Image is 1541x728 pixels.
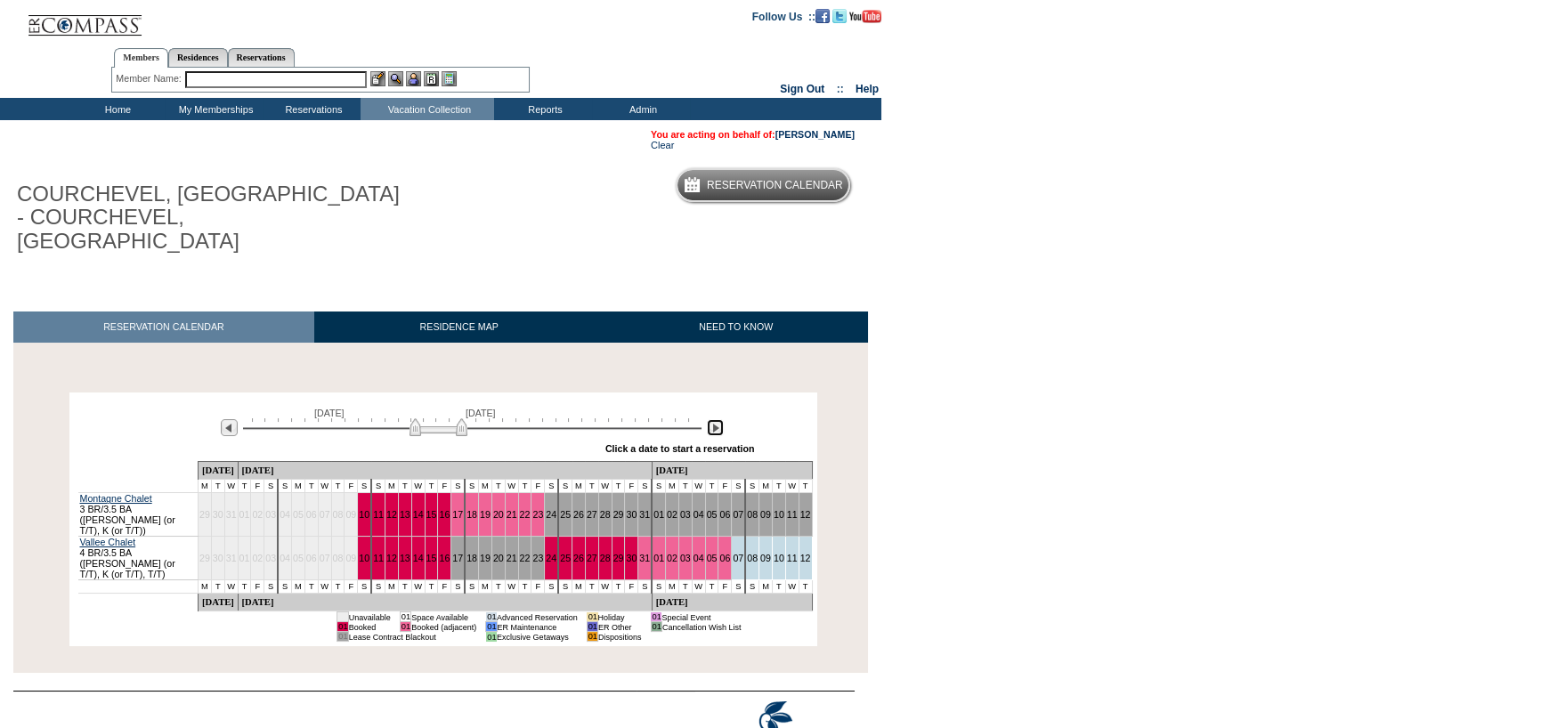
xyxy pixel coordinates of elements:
a: NEED TO KNOW [604,311,868,343]
a: 18 [466,553,477,563]
td: T [425,480,438,493]
a: Clear [651,140,674,150]
td: Holiday [598,612,642,622]
td: W [785,480,799,493]
td: F [345,480,358,493]
td: F [718,480,732,493]
img: Next [707,419,724,436]
span: You are acting on behalf of: [651,129,855,140]
a: 23 [532,509,543,520]
a: 20 [493,509,504,520]
a: 05 [707,509,718,520]
td: M [198,580,211,594]
td: T [331,580,345,594]
td: S [558,480,572,493]
td: Space Available [411,612,477,622]
a: 10 [359,509,369,520]
td: S [558,580,572,594]
td: Booked (adjacent) [411,622,477,632]
a: 27 [587,509,597,520]
td: W [598,480,612,493]
td: 01 [587,632,597,642]
a: Sign Out [780,83,824,95]
a: 03 [680,509,691,520]
a: 04 [693,509,704,520]
a: 02 [667,509,677,520]
td: Special Event [661,612,741,622]
img: Previous [221,419,238,436]
td: [DATE] [198,594,238,611]
td: M [385,580,399,594]
td: 06 [304,493,318,537]
td: W [318,480,331,493]
a: 12 [386,509,397,520]
td: 01 [587,622,597,632]
a: 25 [560,509,571,520]
td: S [371,580,385,594]
td: F [251,580,264,594]
td: W [224,580,238,594]
a: 05 [707,553,718,563]
a: 12 [386,553,397,563]
td: 03 [264,537,278,580]
td: 29 [198,537,211,580]
a: 29 [613,509,624,520]
td: T [491,480,505,493]
h1: COURCHEVEL, [GEOGRAPHIC_DATA] - COURCHEVEL, [GEOGRAPHIC_DATA] [13,179,412,256]
td: 08 [331,537,345,580]
td: S [465,580,478,594]
td: F [625,580,638,594]
img: b_edit.gif [370,71,385,86]
td: T [238,580,251,594]
a: 08 [747,509,758,520]
a: 22 [520,553,531,563]
a: 28 [600,509,611,520]
td: Vacation Collection [361,98,494,120]
span: [DATE] [314,408,345,418]
a: 27 [587,553,597,563]
td: S [545,580,558,594]
td: S [358,480,371,493]
td: 05 [291,537,304,580]
td: 01 [651,622,661,632]
a: 17 [452,553,463,563]
td: 29 [198,493,211,537]
td: S [264,580,278,594]
span: :: [837,83,844,95]
h5: Reservation Calendar [707,180,843,191]
td: S [264,480,278,493]
a: 11 [373,553,384,563]
td: W [785,580,799,594]
a: Montagne Chalet [80,493,152,504]
td: M [291,580,304,594]
td: 01 [400,622,410,632]
div: Member Name: [116,71,184,86]
td: S [451,580,465,594]
td: F [438,480,451,493]
td: Admin [592,98,690,120]
td: 01 [337,622,348,632]
a: 17 [452,509,463,520]
td: S [278,480,291,493]
td: 01 [337,612,348,622]
td: M [759,480,773,493]
td: 4 BR/3.5 BA ([PERSON_NAME] (or T/T), K (or T/T), T/T) [78,537,199,580]
td: Reservations [263,98,361,120]
td: M [572,580,586,594]
td: M [385,480,399,493]
td: M [759,580,773,594]
td: 08 [331,493,345,537]
td: T [304,480,318,493]
a: RESIDENCE MAP [314,311,604,343]
td: T [304,580,318,594]
a: 25 [560,553,571,563]
td: 01 [486,622,497,632]
a: 10 [774,509,784,520]
td: T [772,580,785,594]
a: 24 [546,509,556,520]
a: 12 [800,509,811,520]
td: S [465,480,478,493]
td: 30 [211,493,224,537]
td: 01 [238,493,251,537]
td: F [438,580,451,594]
